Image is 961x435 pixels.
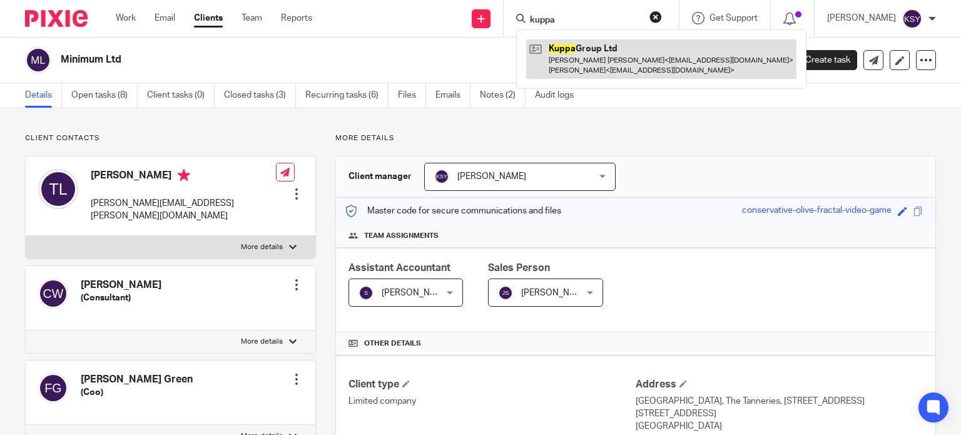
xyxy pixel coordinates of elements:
span: [PERSON_NAME] R [382,289,458,297]
h4: [PERSON_NAME] Green [81,373,193,386]
a: Clients [194,12,223,24]
button: Clear [649,11,662,23]
p: [STREET_ADDRESS] [636,407,923,420]
img: svg%3E [38,373,68,403]
a: Audit logs [535,83,583,108]
h4: [PERSON_NAME] [81,279,161,292]
p: Master code for secure communications and files [345,205,561,217]
h5: (Consultant) [81,292,161,304]
span: Team assignments [364,231,439,241]
p: Limited company [348,395,636,407]
a: Files [398,83,426,108]
a: Team [242,12,262,24]
span: Other details [364,339,421,349]
img: svg%3E [902,9,922,29]
p: Client contacts [25,133,316,143]
img: svg%3E [434,169,449,184]
h5: (Coo) [81,386,193,399]
img: svg%3E [25,47,51,73]
img: svg%3E [38,169,78,209]
a: Closed tasks (3) [224,83,296,108]
a: Details [25,83,62,108]
img: svg%3E [38,279,68,309]
p: [PERSON_NAME][EMAIL_ADDRESS][PERSON_NAME][DOMAIN_NAME] [91,197,276,223]
div: conservative-olive-fractal-video-game [742,204,892,218]
img: svg%3E [358,285,374,300]
a: Notes (2) [480,83,526,108]
h4: Address [636,378,923,391]
a: Open tasks (8) [71,83,138,108]
span: [PERSON_NAME] [521,289,590,297]
p: [GEOGRAPHIC_DATA] [636,420,923,432]
p: [GEOGRAPHIC_DATA], The Tanneries, [STREET_ADDRESS] [636,395,923,407]
img: svg%3E [498,285,513,300]
h3: Client manager [348,170,412,183]
a: Emails [435,83,470,108]
span: Assistant Accountant [348,263,450,273]
p: More details [241,242,283,252]
span: Get Support [709,14,758,23]
span: Sales Person [488,263,550,273]
a: Work [116,12,136,24]
img: Pixie [25,10,88,27]
a: Client tasks (0) [147,83,215,108]
h4: [PERSON_NAME] [91,169,276,185]
a: Create task [785,50,857,70]
input: Search [529,15,641,26]
p: [PERSON_NAME] [827,12,896,24]
i: Primary [178,169,190,182]
h4: Client type [348,378,636,391]
span: [PERSON_NAME] [457,172,526,181]
p: More details [335,133,936,143]
a: Recurring tasks (6) [305,83,389,108]
h2: Minimum Ltd [61,53,625,66]
a: Reports [281,12,312,24]
a: Email [155,12,175,24]
p: More details [241,337,283,347]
